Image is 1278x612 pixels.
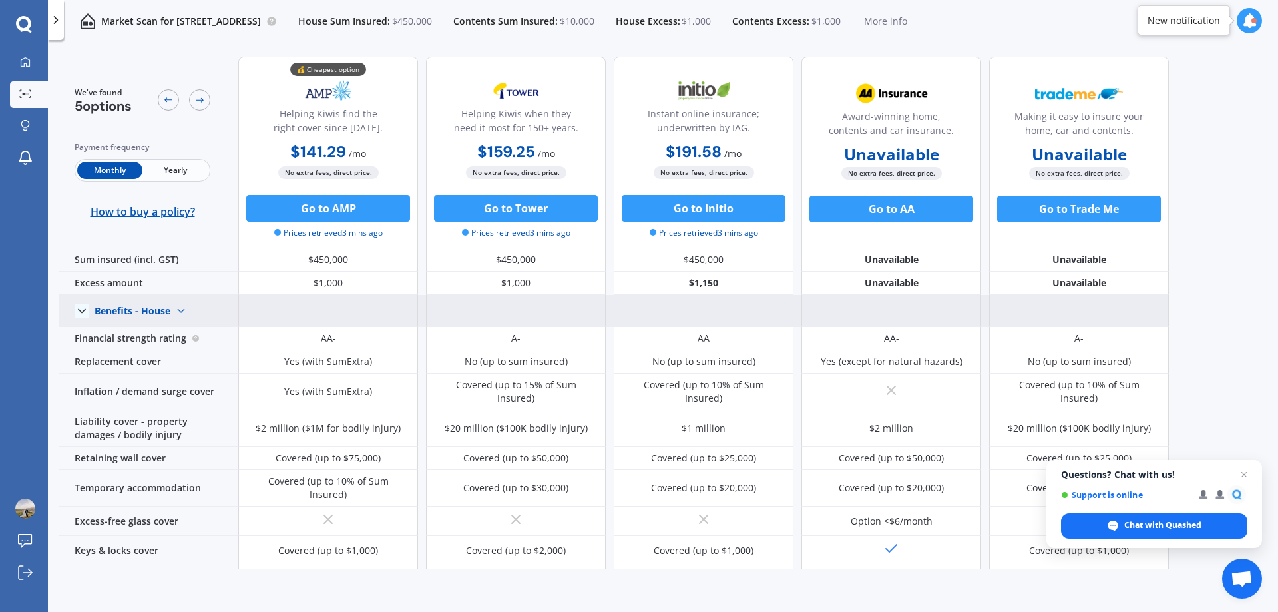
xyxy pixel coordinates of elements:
[1026,452,1132,465] div: Covered (up to $25,000)
[997,196,1161,222] button: Go to Trade Me
[426,272,606,295] div: $1,000
[989,272,1169,295] div: Unavailable
[1061,490,1189,500] span: Support is online
[511,332,521,345] div: A-
[1032,148,1127,161] b: Unavailable
[1029,544,1129,557] div: Covered (up to $1,000)
[625,107,782,140] div: Instant online insurance; underwritten by IAG.
[654,544,753,557] div: Covered (up to $1,000)
[614,272,793,295] div: $1,150
[1028,355,1131,368] div: No (up to sum insured)
[77,162,142,179] span: Monthly
[462,227,570,239] span: Prices retrieved 3 mins ago
[1029,167,1130,180] span: No extra fees, direct price.
[472,74,560,107] img: Tower.webp
[142,162,208,179] span: Yearly
[809,196,973,222] button: Go to AA
[434,195,598,222] button: Go to Tower
[321,332,336,345] div: AA-
[1061,469,1247,480] span: Questions? Chat with us!
[650,227,758,239] span: Prices retrieved 3 mins ago
[349,147,366,160] span: / mo
[290,141,346,162] b: $141.29
[238,248,418,272] div: $450,000
[851,515,933,528] div: Option <$6/month
[59,565,238,589] div: Hidden water / gradual damage
[392,15,432,28] span: $450,000
[839,452,944,465] div: Covered (up to $50,000)
[59,374,238,410] div: Inflation / demand surge cover
[284,355,372,368] div: Yes (with SumExtra)
[624,378,783,405] div: Covered (up to 10% of Sum Insured)
[660,74,747,107] img: Initio.webp
[59,327,238,350] div: Financial strength rating
[813,109,970,143] div: Award-winning home, contents and car insurance.
[1124,519,1201,531] span: Chat with Quashed
[1061,513,1247,539] div: Chat with Quashed
[59,470,238,507] div: Temporary accommodation
[651,452,756,465] div: Covered (up to $25,000)
[95,305,170,317] div: Benefits - House
[445,422,588,435] div: $20 million ($100K bodily injury)
[801,272,981,295] div: Unavailable
[246,195,410,222] button: Go to AMP
[616,15,680,28] span: House Excess:
[811,15,841,28] span: $1,000
[284,385,372,398] div: Yes (with SumExtra)
[841,167,942,180] span: No extra fees, direct price.
[463,452,568,465] div: Covered (up to $50,000)
[75,141,210,154] div: Payment frequency
[59,272,238,295] div: Excess amount
[1000,109,1158,143] div: Making it easy to insure your home, car and contents.
[75,87,132,99] span: We've found
[276,452,381,465] div: Covered (up to $75,000)
[59,410,238,447] div: Liability cover - property damages / bodily injury
[560,15,594,28] span: $10,000
[839,481,944,495] div: Covered (up to $20,000)
[651,481,756,495] div: Covered (up to $20,000)
[15,499,35,519] img: ACg8ocIZ9TnWIPAKGiz0S_bHEL8H6BWNm-75GrrAyAX2lvhAae5Tjio=s96-c
[801,248,981,272] div: Unavailable
[1222,559,1262,599] div: Open chat
[538,147,555,160] span: / mo
[844,148,939,161] b: Unavailable
[869,422,913,435] div: $2 million
[426,248,606,272] div: $450,000
[821,355,962,368] div: Yes (except for natural hazards)
[884,332,899,345] div: AA-
[248,475,408,501] div: Covered (up to 10% of Sum Insured)
[91,205,195,218] span: How to buy a policy?
[250,107,407,140] div: Helping Kiwis find the right cover since [DATE].
[864,15,907,28] span: More info
[652,355,755,368] div: No (up to sum insured)
[682,15,711,28] span: $1,000
[654,166,754,179] span: No extra fees, direct price.
[256,422,401,435] div: $2 million ($1M for bodily injury)
[59,248,238,272] div: Sum insured (incl. GST)
[453,15,558,28] span: Contents Sum Insured:
[465,355,568,368] div: No (up to sum insured)
[1026,481,1132,495] div: Covered (up to $25,000)
[274,227,383,239] span: Prices retrieved 3 mins ago
[298,15,390,28] span: House Sum Insured:
[1008,422,1151,435] div: $20 million ($100K bodily injury)
[666,141,722,162] b: $191.58
[1236,467,1252,483] span: Close chat
[59,447,238,470] div: Retaining wall cover
[59,507,238,536] div: Excess-free glass cover
[463,481,568,495] div: Covered (up to $30,000)
[732,15,809,28] span: Contents Excess:
[278,544,378,557] div: Covered (up to $1,000)
[466,166,566,179] span: No extra fees, direct price.
[614,248,793,272] div: $450,000
[80,13,96,29] img: home-and-contents.b802091223b8502ef2dd.svg
[1148,14,1220,27] div: New notification
[622,195,785,222] button: Go to Initio
[847,77,935,110] img: AA.webp
[466,544,566,557] div: Covered (up to $2,000)
[999,378,1159,405] div: Covered (up to 10% of Sum Insured)
[437,107,594,140] div: Helping Kiwis when they need it most for 150+ years.
[59,536,238,565] div: Keys & locks cover
[724,147,742,160] span: / mo
[59,350,238,374] div: Replacement cover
